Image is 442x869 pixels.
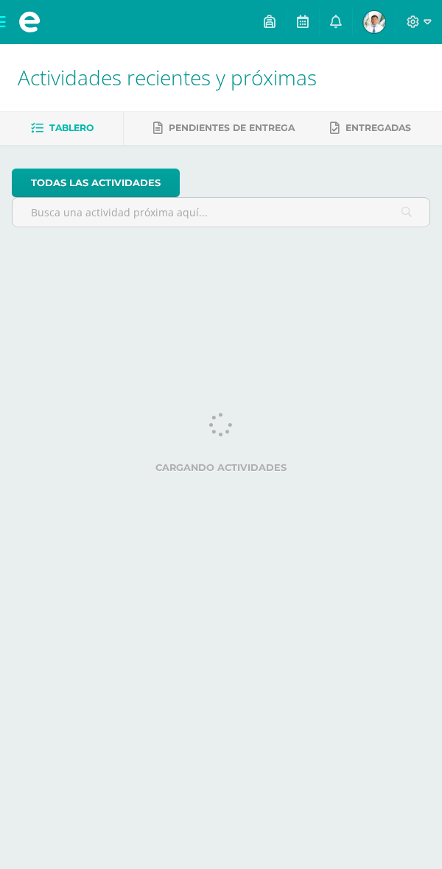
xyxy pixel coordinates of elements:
[18,63,317,91] span: Actividades recientes y próximas
[330,116,411,140] a: Entregadas
[31,116,94,140] a: Tablero
[169,122,295,133] span: Pendientes de entrega
[12,169,180,197] a: todas las Actividades
[12,462,430,473] label: Cargando actividades
[345,122,411,133] span: Entregadas
[13,198,429,227] input: Busca una actividad próxima aquí...
[363,11,385,33] img: 634950e137f39f5adc814172a08baa45.png
[153,116,295,140] a: Pendientes de entrega
[49,122,94,133] span: Tablero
